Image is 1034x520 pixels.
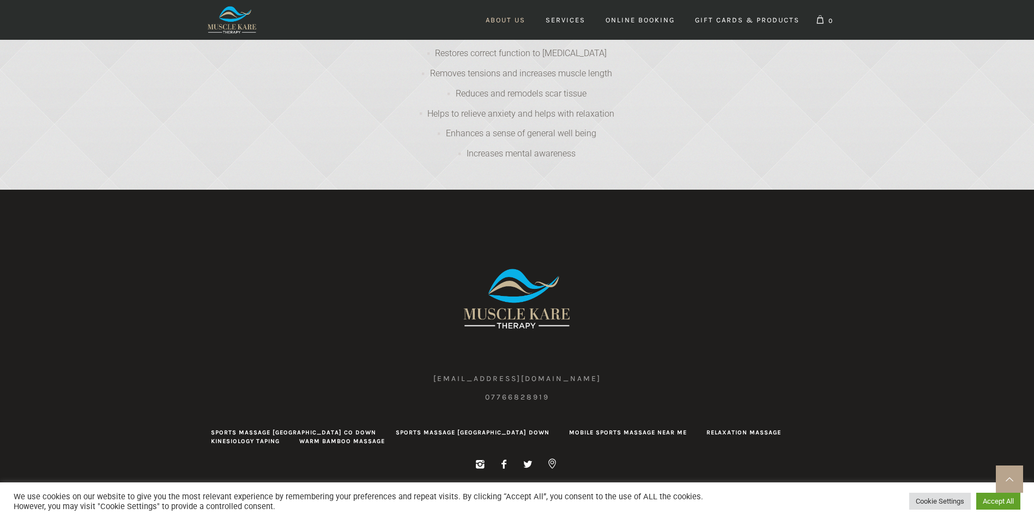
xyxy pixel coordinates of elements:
a: Google Maps [547,459,558,470]
a: Accept All [976,493,1020,510]
a: [EMAIL_ADDRESS][DOMAIN_NAME] [433,374,601,383]
a: Twitter [523,459,534,470]
span: Gift Cards & Products [695,16,800,24]
span: Services [546,16,585,24]
a: Kinesiology Taping [211,437,280,446]
li: Restores correct function to [MEDICAL_DATA] [201,41,833,61]
a: Mobile Sports Massage Near Me [569,428,687,437]
a: Sports Massage [GEOGRAPHIC_DATA] Down [396,428,549,437]
li: Removes tensions and increases muscle length [201,61,833,81]
a: Gift Cards & Products [685,9,809,31]
a: Relaxation Massage [706,428,781,437]
a: Sports Massage [GEOGRAPHIC_DATA] Co Down [211,428,376,437]
a: Instagram [475,459,486,470]
span: About Us [486,16,525,24]
a: Services [536,9,595,31]
a: 07766828919 [485,392,549,402]
li: Increases mental awareness [201,141,833,161]
span: Online Booking [606,16,675,24]
div: We use cookies on our website to give you the most relevant experience by remembering your prefer... [14,492,718,511]
li: Reduces and remodels scar tissue [201,81,833,101]
a: Facebook [499,459,510,470]
img: Muscle Kare [449,255,585,342]
li: Helps to relieve anxiety and helps with relaxation [201,101,833,122]
li: Enhances a sense of general well being [201,121,833,141]
a: Cookie Settings [909,493,971,510]
a: Warm Bamboo Massage [299,437,385,446]
a: About Us [476,9,535,31]
a: Online Booking [596,9,685,31]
